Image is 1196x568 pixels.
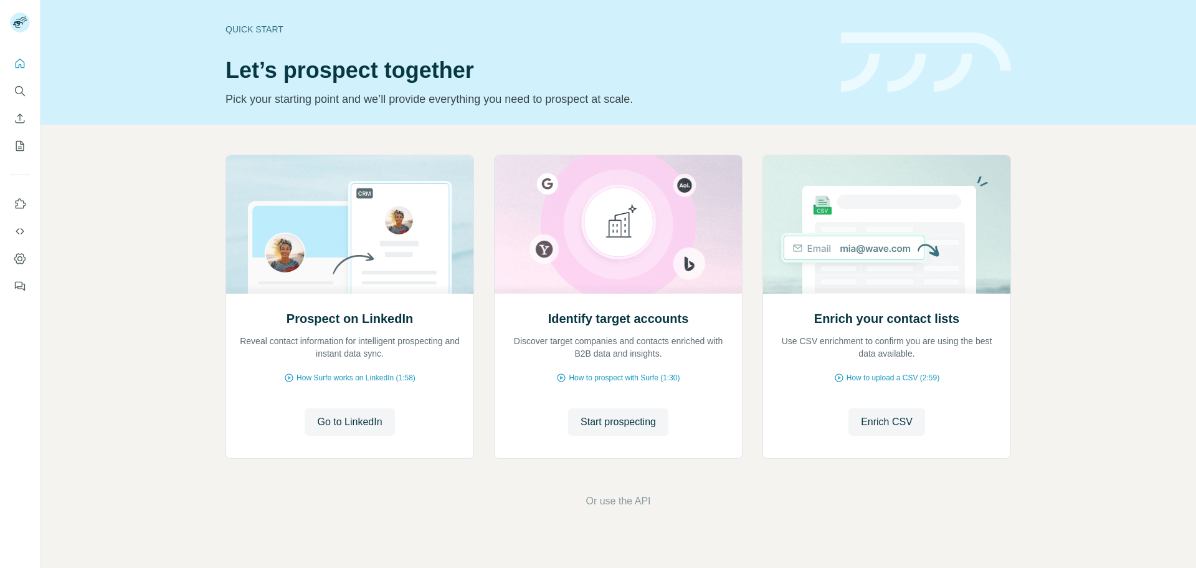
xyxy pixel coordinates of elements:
[10,107,30,130] button: Enrich CSV
[548,310,689,327] h2: Identify target accounts
[10,248,30,270] button: Dashboard
[10,193,30,215] button: Use Surfe on LinkedIn
[848,408,925,436] button: Enrich CSV
[861,415,913,430] span: Enrich CSV
[225,23,826,36] div: Quick start
[10,52,30,75] button: Quick start
[569,372,680,383] span: How to prospect with Surfe (1:30)
[494,155,743,294] img: Identify target accounts
[841,32,1011,93] img: banner
[225,90,826,108] p: Pick your starting point and we’ll provide everything you need to prospect at scale.
[581,415,656,430] span: Start prospecting
[225,155,474,294] img: Prospect on LinkedIn
[507,335,729,360] p: Discover target companies and contacts enriched with B2B data and insights.
[814,310,959,327] h2: Enrich your contact lists
[568,408,668,436] button: Start prospecting
[10,80,30,102] button: Search
[776,335,998,360] p: Use CSV enrichment to confirm you are using the best data available.
[10,275,30,297] button: Feedback
[305,408,394,436] button: Go to LinkedIn
[287,310,413,327] h2: Prospect on LinkedIn
[317,415,382,430] span: Go to LinkedIn
[762,155,1011,294] img: Enrich your contact lists
[10,135,30,157] button: My lists
[225,58,826,83] h1: Let’s prospect together
[10,220,30,243] button: Use Surfe API
[847,372,939,383] span: How to upload a CSV (2:59)
[239,335,461,360] p: Reveal contact information for intelligent prospecting and instant data sync.
[297,372,415,383] span: How Surfe works on LinkedIn (1:58)
[586,494,650,509] button: Or use the API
